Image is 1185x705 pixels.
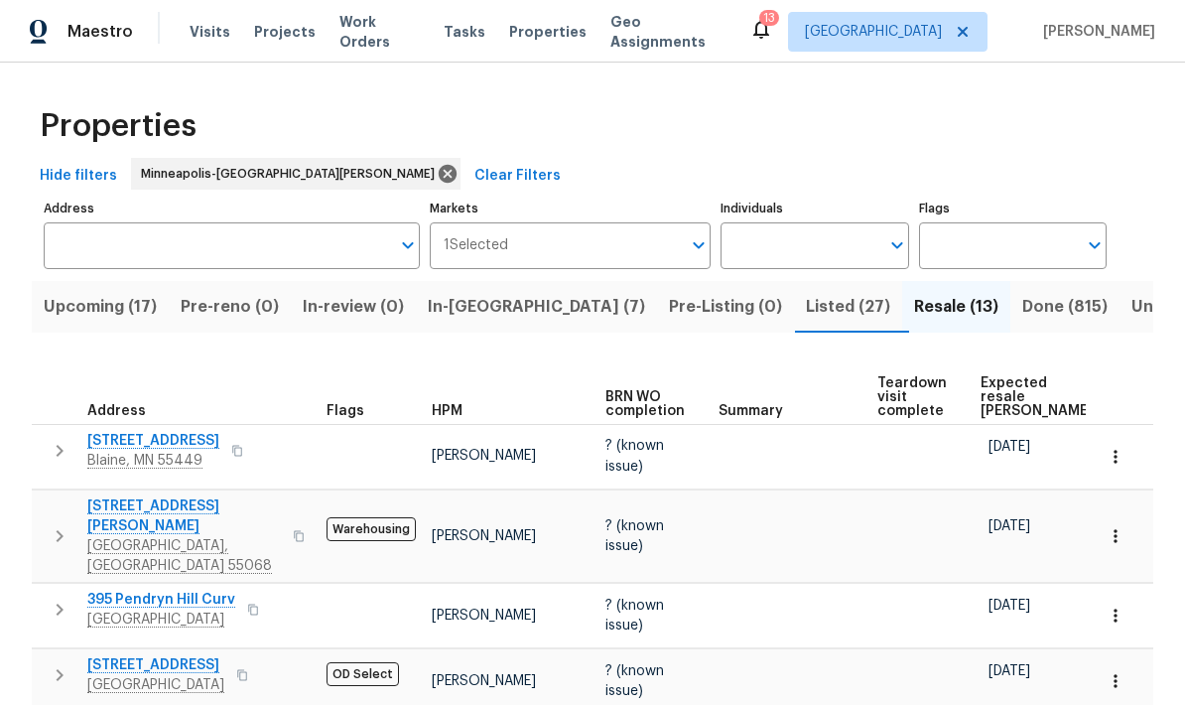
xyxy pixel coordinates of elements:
[1022,293,1108,321] span: Done (815)
[432,529,536,543] span: [PERSON_NAME]
[806,293,890,321] span: Listed (27)
[303,293,404,321] span: In-review (0)
[339,12,420,52] span: Work Orders
[428,293,645,321] span: In-[GEOGRAPHIC_DATA] (7)
[254,22,316,42] span: Projects
[40,164,117,189] span: Hide filters
[805,22,942,42] span: [GEOGRAPHIC_DATA]
[432,404,462,418] span: HPM
[67,22,133,42] span: Maestro
[605,664,664,698] span: ? (known issue)
[432,674,536,688] span: [PERSON_NAME]
[1035,22,1155,42] span: [PERSON_NAME]
[466,158,569,195] button: Clear Filters
[430,203,712,214] label: Markets
[444,25,485,39] span: Tasks
[44,293,157,321] span: Upcoming (17)
[1081,231,1109,259] button: Open
[988,519,1030,533] span: [DATE]
[432,609,536,623] span: [PERSON_NAME]
[509,22,587,42] span: Properties
[131,158,461,190] div: Minneapolis-[GEOGRAPHIC_DATA][PERSON_NAME]
[394,231,422,259] button: Open
[432,449,536,463] span: [PERSON_NAME]
[605,519,664,553] span: ? (known issue)
[327,517,416,541] span: Warehousing
[988,664,1030,678] span: [DATE]
[721,203,908,214] label: Individuals
[474,164,561,189] span: Clear Filters
[141,164,443,184] span: Minneapolis-[GEOGRAPHIC_DATA][PERSON_NAME]
[605,390,685,418] span: BRN WO completion
[763,8,775,28] div: 13
[327,662,399,686] span: OD Select
[87,404,146,418] span: Address
[685,231,713,259] button: Open
[988,599,1030,613] span: [DATE]
[40,116,197,136] span: Properties
[669,293,782,321] span: Pre-Listing (0)
[605,599,664,633] span: ? (known issue)
[610,12,725,52] span: Geo Assignments
[914,293,998,321] span: Resale (13)
[190,22,230,42] span: Visits
[444,237,508,254] span: 1 Selected
[44,203,420,214] label: Address
[919,203,1107,214] label: Flags
[32,158,125,195] button: Hide filters
[181,293,279,321] span: Pre-reno (0)
[877,376,947,418] span: Teardown visit complete
[883,231,911,259] button: Open
[988,440,1030,454] span: [DATE]
[981,376,1093,418] span: Expected resale [PERSON_NAME]
[719,404,783,418] span: Summary
[327,404,364,418] span: Flags
[605,439,664,473] span: ? (known issue)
